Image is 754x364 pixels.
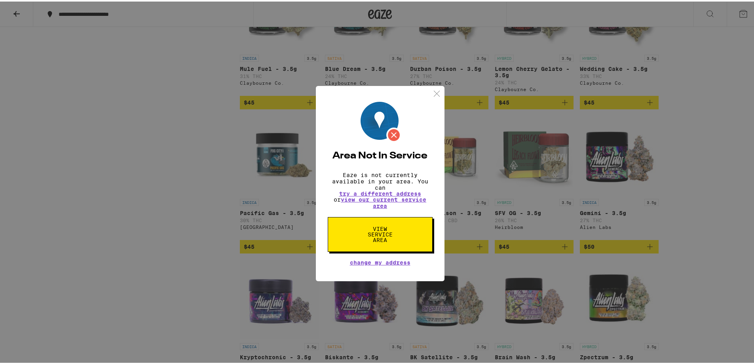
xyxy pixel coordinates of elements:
[5,6,57,12] span: Hi. Need any help?
[360,225,401,241] span: View Service Area
[328,170,433,208] p: Eaze is not currently available in your area. You can or
[328,150,433,159] h2: Area Not In Service
[350,258,410,264] button: Change My Address
[328,215,433,250] button: View Service Area
[432,87,442,97] img: close.svg
[339,189,421,195] button: try a different address
[361,100,401,141] img: Location
[341,195,426,208] a: view our current service area
[328,224,433,231] a: View Service Area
